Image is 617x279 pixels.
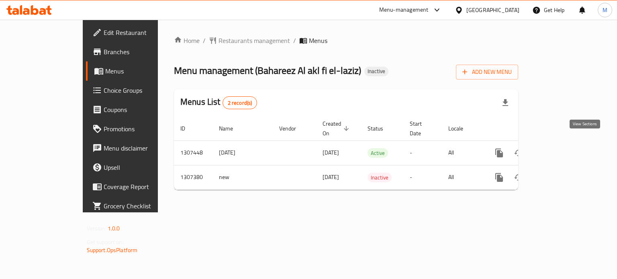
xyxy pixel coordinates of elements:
button: more [490,168,509,187]
a: Restaurants management [209,36,290,45]
span: Status [368,124,394,133]
li: / [293,36,296,45]
a: Menus [86,61,186,81]
span: Menus [309,36,327,45]
a: Home [174,36,200,45]
td: All [442,141,483,165]
td: new [212,165,273,189]
span: 1.0.0 [108,223,120,234]
button: Change Status [509,168,528,187]
button: more [490,143,509,163]
a: Coverage Report [86,177,186,196]
td: - [403,165,442,189]
td: - [403,141,442,165]
a: Branches [86,42,186,61]
div: Active [368,148,388,158]
td: All [442,165,483,189]
span: M [603,6,607,14]
nav: breadcrumb [174,36,518,45]
span: Locale [448,124,474,133]
div: Total records count [223,96,257,109]
span: Inactive [368,173,392,182]
span: 2 record(s) [223,99,257,107]
span: Version: [87,223,106,234]
a: Edit Restaurant [86,23,186,42]
span: Add New Menu [462,67,512,77]
span: Branches [104,47,180,57]
td: 1307448 [174,141,212,165]
div: Inactive [364,67,388,76]
span: Inactive [364,68,388,75]
span: Edit Restaurant [104,28,180,37]
a: Choice Groups [86,81,186,100]
th: Actions [483,116,573,141]
span: ID [180,124,196,133]
div: Menu-management [379,5,429,15]
span: Vendor [279,124,306,133]
span: Coverage Report [104,182,180,191]
span: Get support on: [87,237,124,247]
span: Upsell [104,163,180,172]
a: Upsell [86,158,186,177]
span: [DATE] [323,147,339,158]
div: Export file [496,93,515,112]
span: Menu management ( Bahareez Al akl fi el-laziz ) [174,61,361,79]
a: Promotions [86,119,186,138]
a: Grocery Checklist [86,196,186,216]
span: Grocery Checklist [104,201,180,211]
h2: Menus List [180,96,257,109]
td: 1307380 [174,165,212,189]
button: Add New Menu [456,65,518,79]
span: [DATE] [323,172,339,182]
table: enhanced table [174,116,573,190]
span: Created On [323,119,351,138]
div: [GEOGRAPHIC_DATA] [466,6,519,14]
span: Menus [105,66,180,76]
a: Support.OpsPlatform [87,245,138,255]
span: Coupons [104,105,180,114]
li: / [203,36,206,45]
a: Menu disclaimer [86,138,186,158]
td: [DATE] [212,141,273,165]
span: Name [219,124,243,133]
span: Restaurants management [219,36,290,45]
a: Coupons [86,100,186,119]
span: Menu disclaimer [104,143,180,153]
span: Choice Groups [104,86,180,95]
span: Promotions [104,124,180,134]
button: Change Status [509,143,528,163]
span: Active [368,149,388,158]
span: Start Date [410,119,432,138]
